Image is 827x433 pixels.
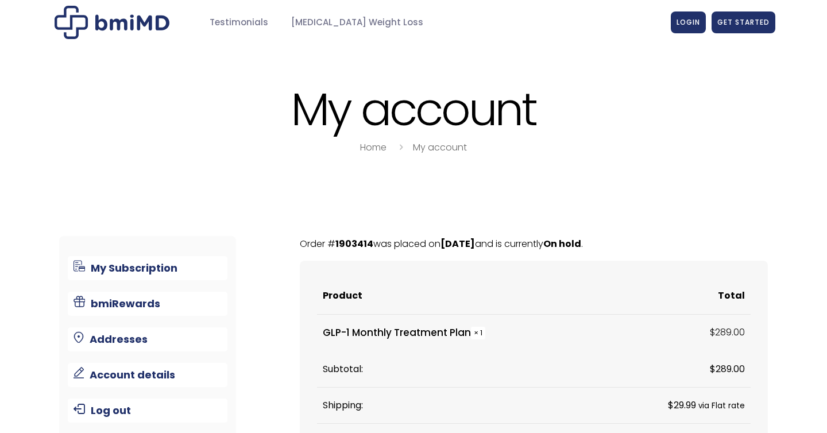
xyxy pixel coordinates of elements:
[198,11,280,34] a: Testimonials
[317,351,596,388] th: Subtotal:
[68,292,228,316] a: bmiRewards
[68,327,228,351] a: Addresses
[300,236,768,252] p: Order # was placed on and is currently .
[471,327,485,339] strong: × 1
[710,326,715,339] span: $
[710,362,745,376] span: 289.00
[413,141,467,154] a: My account
[68,399,228,423] a: Log out
[596,278,751,314] th: Total
[717,17,770,27] span: GET STARTED
[440,237,475,250] mark: [DATE]
[710,326,745,339] bdi: 289.00
[668,399,674,412] span: $
[710,362,716,376] span: $
[677,17,700,27] span: LOGIN
[360,141,387,154] a: Home
[291,16,423,29] span: [MEDICAL_DATA] Weight Loss
[712,11,775,33] a: GET STARTED
[395,141,407,154] i: breadcrumbs separator
[55,6,169,39] img: My account
[317,388,596,424] th: Shipping:
[698,400,745,411] small: via Flat rate
[668,399,696,412] span: 29.99
[68,363,228,387] a: Account details
[280,11,435,34] a: [MEDICAL_DATA] Weight Loss
[543,237,581,250] mark: On hold
[68,256,228,280] a: My Subscription
[335,237,373,250] mark: 1903414
[210,16,268,29] span: Testimonials
[317,278,596,314] th: Product
[317,315,596,351] td: GLP-1 Monthly Treatment Plan
[52,85,775,134] h1: My account
[671,11,706,33] a: LOGIN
